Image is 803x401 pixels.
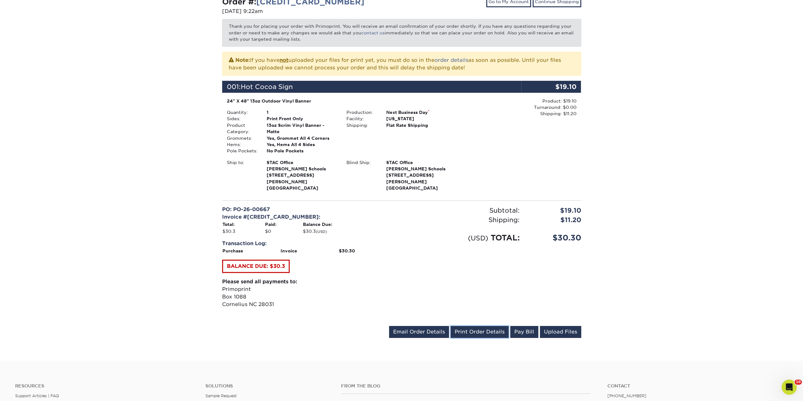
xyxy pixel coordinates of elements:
span: [STREET_ADDRESS][PERSON_NAME] [386,172,457,185]
div: Grommets: [222,135,262,141]
div: Product: $19.10 Turnaround: $0.00 Shipping: $11.20 [461,98,576,117]
div: Blind Ship: [342,159,381,192]
small: (USD) [468,234,488,242]
div: Sides: [222,115,262,122]
small: (USD) [316,230,327,234]
div: 24" X 48" 13oz Outdoor Vinyl Banner [227,98,457,104]
a: Pay Bill [510,326,538,338]
iframe: Intercom live chat [782,380,797,395]
div: $19.10 [521,81,581,93]
strong: Invoice [280,248,297,253]
th: Balance Due: [302,221,397,228]
p: Thank you for placing your order with Primoprint. You will receive an email confirmation of your ... [222,19,581,46]
td: $0 [265,228,303,235]
div: No Pole Pockets [262,148,342,154]
strong: [GEOGRAPHIC_DATA] [386,159,457,191]
div: Shipping: [342,122,381,128]
th: Paid: [265,221,303,228]
strong: $30.30 [339,248,355,253]
div: Pole Pockets: [222,148,262,154]
strong: [GEOGRAPHIC_DATA] [267,159,337,191]
span: TOTAL: [491,233,520,242]
a: Upload Files [540,326,581,338]
div: Subtotal: [402,206,524,215]
span: [PERSON_NAME] Schools [386,166,457,172]
div: Next Business Day [381,109,461,115]
div: Print Front Only [262,115,342,122]
div: [US_STATE] [381,115,461,122]
span: 10 [794,380,802,385]
span: Hot Cocoa Sign [241,83,293,91]
p: Primoprint Box 1088 Cornelius NC 28031 [222,278,397,308]
div: Transaction Log: [222,240,397,247]
span: STAC Office [267,159,337,166]
b: not [280,57,288,63]
a: Print Order Details [451,326,509,338]
div: $30.30 [524,232,586,244]
span: [PERSON_NAME] Schools [267,166,337,172]
a: Email Order Details [389,326,449,338]
div: Facility: [342,115,381,122]
span: [STREET_ADDRESS][PERSON_NAME] [267,172,337,185]
strong: Please send all payments to: [222,279,297,285]
div: Quantity: [222,109,262,115]
a: contact us [361,30,385,35]
a: order details [434,57,468,63]
td: $30.3 [302,228,397,235]
div: 13oz Scrim Vinyl Banner - Matte [262,122,342,135]
div: Yes, Hems All 4 Sides [262,141,342,148]
div: Flat Rate Shipping [381,122,461,128]
strong: Purchase [222,248,243,253]
div: PO: PO-26-00667 [222,206,397,213]
a: [PHONE_NUMBER] [607,393,646,398]
a: BALANCE DUE: $30.3 [222,260,290,273]
div: 1 [262,109,342,115]
span: STAC Office [386,159,457,166]
div: Product Category: [222,122,262,135]
div: Hems: [222,141,262,148]
th: Total: [222,221,265,228]
h4: Resources [15,383,196,389]
p: If you have uploaded your files for print yet, you must do so in the as soon as possible. Until y... [229,56,575,72]
div: Production: [342,109,381,115]
a: Contact [607,383,788,389]
div: Shipping: [402,215,524,225]
h4: Solutions [205,383,332,389]
h4: From the Blog [341,383,590,389]
div: Ship to: [222,159,262,192]
div: $11.20 [524,215,586,225]
div: $19.10 [524,206,586,215]
div: Invoice #[CREDIT_CARD_NUMBER]: [222,213,397,221]
strong: Note: [235,57,250,63]
div: Yes, Grommet All 4 Corners [262,135,342,141]
td: $30.3 [222,228,265,235]
p: [DATE] 9:22am [222,8,397,15]
a: Sample Request [205,393,237,398]
div: 001: [222,81,521,93]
